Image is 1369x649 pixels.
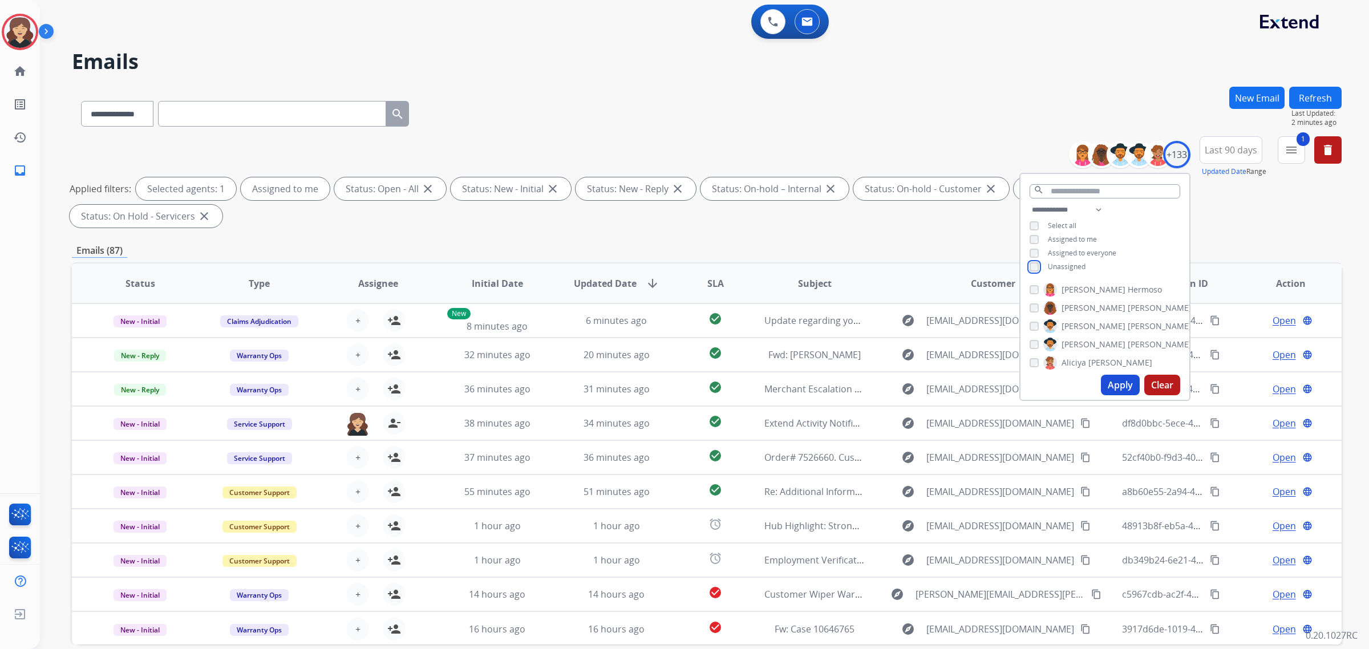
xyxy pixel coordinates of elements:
[584,383,650,395] span: 31 minutes ago
[926,416,1074,430] span: [EMAIL_ADDRESS][DOMAIN_NAME]
[926,382,1074,396] span: [EMAIL_ADDRESS][DOMAIN_NAME]
[13,131,27,144] mat-icon: history
[387,314,401,327] mat-icon: person_add
[926,451,1074,464] span: [EMAIL_ADDRESS][DOMAIN_NAME]
[901,622,915,636] mat-icon: explore
[1210,521,1220,531] mat-icon: content_copy
[1210,486,1220,497] mat-icon: content_copy
[72,50,1342,73] h2: Emails
[1302,384,1313,394] mat-icon: language
[469,588,525,601] span: 14 hours ago
[464,348,530,361] span: 32 minutes ago
[387,485,401,498] mat-icon: person_add
[853,177,1009,200] div: Status: On-hold - Customer
[901,416,915,430] mat-icon: explore
[1122,485,1294,498] span: a8b60e55-2a94-4231-88c2-d6f990ae9f05
[700,177,849,200] div: Status: On-hold – Internal
[355,314,361,327] span: +
[1210,418,1220,428] mat-icon: content_copy
[114,555,167,567] span: New - Initial
[584,485,650,498] span: 51 minutes ago
[70,182,131,196] p: Applied filters:
[355,382,361,396] span: +
[1200,136,1262,164] button: Last 90 days
[1273,519,1296,533] span: Open
[1048,221,1076,230] span: Select all
[355,622,361,636] span: +
[926,485,1074,498] span: [EMAIL_ADDRESS][DOMAIN_NAME]
[114,452,167,464] span: New - Initial
[708,517,722,531] mat-icon: alarm
[1321,143,1335,157] mat-icon: delete
[114,315,167,327] span: New - Initial
[916,587,1084,601] span: [PERSON_NAME][EMAIL_ADDRESS][PERSON_NAME][DOMAIN_NAME]
[1302,350,1313,360] mat-icon: language
[1128,284,1162,295] span: Hermoso
[901,451,915,464] mat-icon: explore
[220,315,298,327] span: Claims Adjudication
[1273,553,1296,567] span: Open
[1210,350,1220,360] mat-icon: content_copy
[775,623,854,635] span: Fw: Case 10646765
[391,107,404,121] mat-icon: search
[387,587,401,601] mat-icon: person_add
[355,485,361,498] span: +
[708,415,722,428] mat-icon: check_circle
[586,314,647,327] span: 6 minutes ago
[346,583,369,606] button: +
[708,551,722,565] mat-icon: alarm
[1062,339,1125,350] span: [PERSON_NAME]
[1122,623,1297,635] span: 3917d6de-1019-4afa-aed5-74331730e137
[346,309,369,332] button: +
[230,384,289,396] span: Warranty Ops
[1273,587,1296,601] span: Open
[1014,177,1188,200] div: Status: On Hold - Pending Parts
[1101,375,1140,395] button: Apply
[708,346,722,360] mat-icon: check_circle
[584,348,650,361] span: 20 minutes ago
[346,343,369,366] button: +
[387,622,401,636] mat-icon: person_add
[451,177,571,200] div: Status: New - Initial
[1306,628,1358,642] p: 0.20.1027RC
[1080,555,1091,565] mat-icon: content_copy
[1222,263,1342,303] th: Action
[387,519,401,533] mat-icon: person_add
[1128,321,1192,332] span: [PERSON_NAME]
[901,314,915,327] mat-icon: explore
[346,514,369,537] button: +
[1144,375,1180,395] button: Clear
[1122,417,1297,429] span: df8d0bbc-5ece-4125-9e72-ea7dbec41614
[13,98,27,111] mat-icon: list_alt
[249,277,270,290] span: Type
[421,182,435,196] mat-icon: close
[114,589,167,601] span: New - Initial
[1080,624,1091,634] mat-icon: content_copy
[1080,521,1091,531] mat-icon: content_copy
[355,587,361,601] span: +
[971,277,1015,290] span: Customer
[114,521,167,533] span: New - Initial
[1205,148,1257,152] span: Last 90 days
[593,520,640,532] span: 1 hour ago
[1291,118,1342,127] span: 2 minutes ago
[1091,589,1101,599] mat-icon: content_copy
[584,417,650,429] span: 34 minutes ago
[708,312,722,326] mat-icon: check_circle
[588,588,645,601] span: 14 hours ago
[346,549,369,571] button: +
[926,622,1074,636] span: [EMAIL_ADDRESS][DOMAIN_NAME]
[764,520,1169,532] span: Hub Highlight: Stronger Together: Integrate Your Point of Sale System with Service Hub [DATE]
[1285,143,1298,157] mat-icon: menu
[222,486,297,498] span: Customer Support
[901,519,915,533] mat-icon: explore
[114,624,167,636] span: New - Initial
[1291,109,1342,118] span: Last Updated:
[1122,588,1291,601] span: c5967cdb-ac2f-4e25-9ef5-915e5e20ba7f
[824,182,837,196] mat-icon: close
[346,480,369,503] button: +
[708,449,722,463] mat-icon: check_circle
[764,383,990,395] span: Merchant Escalation Notification for Request 659699
[901,553,915,567] mat-icon: explore
[708,380,722,394] mat-icon: check_circle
